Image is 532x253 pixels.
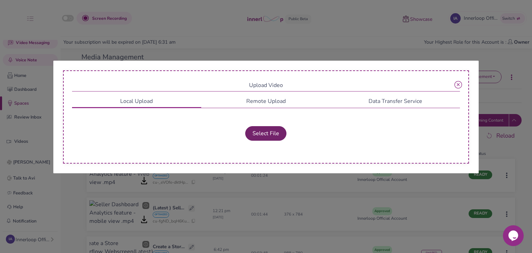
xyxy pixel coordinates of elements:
[72,79,460,91] div: Upload Video
[503,225,525,246] iframe: chat widget
[331,97,460,108] div: Data Transfer Service
[245,126,286,141] button: Select File
[201,97,331,108] div: Remote Upload
[72,97,202,108] div: Local Upload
